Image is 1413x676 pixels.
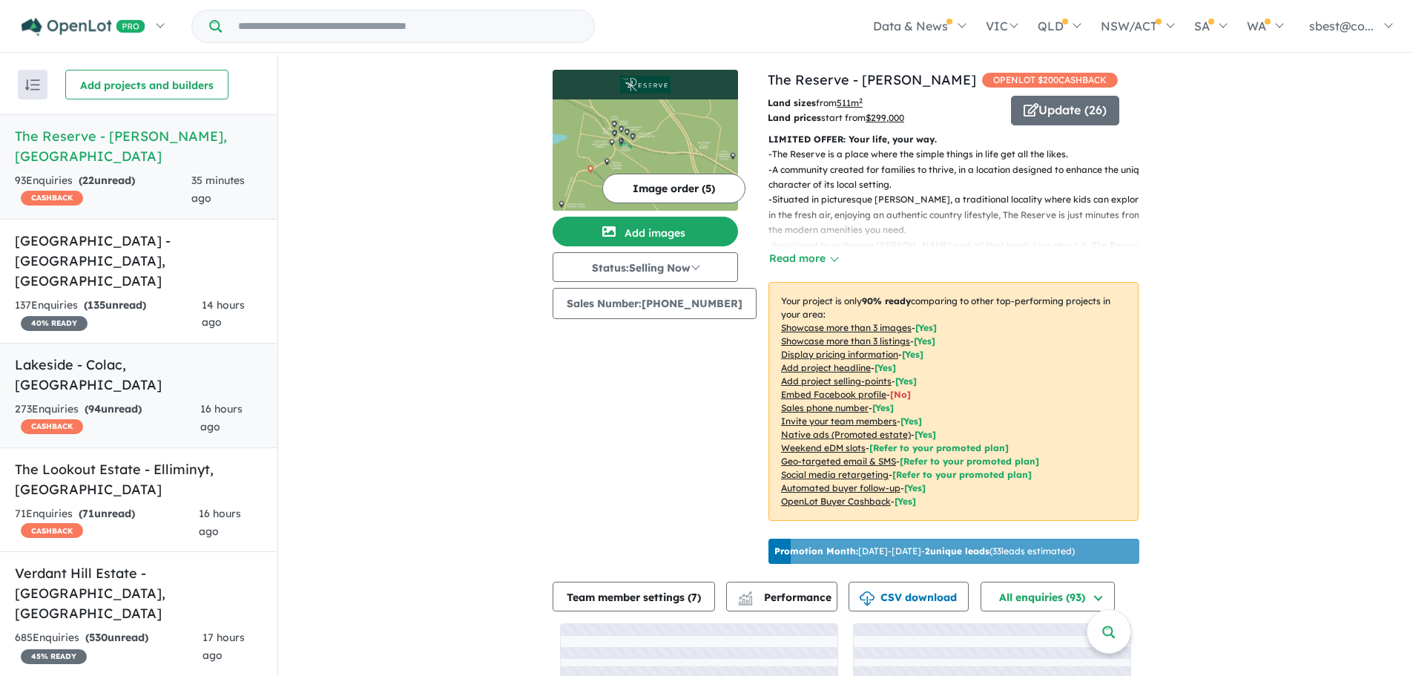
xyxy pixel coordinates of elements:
span: CASHBACK [21,523,83,538]
u: Display pricing information [781,349,898,360]
p: - A community created for families to thrive, in a location designed to enhance the unique charac... [768,163,1150,193]
strong: ( unread) [84,298,146,312]
u: Weekend eDM slots [781,442,866,453]
img: line-chart.svg [739,591,752,600]
span: CASHBACK [21,191,83,206]
b: 90 % ready [862,295,911,306]
p: - Situated in picturesque [PERSON_NAME], a traditional locality where kids can explore in the fre... [768,192,1150,237]
span: [ Yes ] [900,416,922,427]
div: 273 Enquir ies [15,401,200,436]
p: start from [768,111,1000,125]
span: [Refer to your promoted plan] [900,456,1039,467]
span: [ Yes ] [895,375,917,387]
span: [ Yes ] [902,349,923,360]
span: 71 [82,507,94,520]
img: bar-chart.svg [738,596,753,606]
button: All enquiries (93) [981,582,1115,611]
span: [Yes] [915,429,936,440]
img: download icon [860,591,875,606]
b: Promotion Month: [774,545,858,557]
button: Image order (5) [602,174,745,203]
u: 511 m [837,97,863,108]
p: - The Reserve is a place where the simple things in life get all the likes. [768,147,1150,162]
span: sbest@co... [1309,19,1374,33]
b: 2 unique leads [925,545,989,557]
strong: ( unread) [85,402,142,416]
p: - Envisioned to epitomise [PERSON_NAME] and all that locals love about it, The Reserve will be an... [768,238,1150,283]
img: sort.svg [25,79,40,91]
span: 14 hours ago [202,298,245,329]
u: Showcase more than 3 images [781,322,912,333]
div: 137 Enquir ies [15,297,202,332]
span: [ Yes ] [875,362,896,373]
u: $ 299,000 [866,112,904,123]
h5: The Lookout Estate - Elliminyt , [GEOGRAPHIC_DATA] [15,459,263,499]
h5: Lakeside - Colac , [GEOGRAPHIC_DATA] [15,355,263,395]
p: from [768,96,1000,111]
p: Your project is only comparing to other top-performing projects in your area: - - - - - - - - - -... [768,282,1139,521]
strong: ( unread) [79,174,135,187]
h5: [GEOGRAPHIC_DATA] - [GEOGRAPHIC_DATA] , [GEOGRAPHIC_DATA] [15,231,263,291]
a: The Reserve - [PERSON_NAME] [768,71,976,88]
sup: 2 [859,96,863,105]
button: CSV download [849,582,969,611]
span: 94 [88,402,101,416]
p: [DATE] - [DATE] - ( 33 leads estimated) [774,545,1075,558]
b: Land prices [768,112,821,123]
div: 71 Enquir ies [15,505,199,541]
button: Update (26) [1011,96,1119,125]
u: Social media retargeting [781,469,889,480]
span: OPENLOT $ 200 CASHBACK [982,73,1118,88]
span: [ Yes ] [872,402,894,413]
u: Add project headline [781,362,871,373]
img: Openlot PRO Logo White [22,18,145,36]
button: Read more [768,250,838,267]
span: [ Yes ] [915,322,937,333]
button: Team member settings (7) [553,582,715,611]
span: 40 % READY [21,316,88,331]
span: 45 % READY [21,649,87,664]
span: 7 [691,591,697,604]
span: 35 minutes ago [191,174,245,205]
u: Embed Facebook profile [781,389,886,400]
p: LIMITED OFFER: Your life, your way. [768,132,1139,147]
span: 22 [82,174,94,187]
b: Land sizes [768,97,816,108]
div: 93 Enquir ies [15,172,191,208]
u: Showcase more than 3 listings [781,335,910,347]
span: [ No ] [890,389,911,400]
h5: The Reserve - [PERSON_NAME] , [GEOGRAPHIC_DATA] [15,126,263,166]
img: The Reserve - Drouin [553,99,738,211]
button: Status:Selling Now [553,252,738,282]
span: 135 [88,298,105,312]
button: Performance [726,582,837,611]
a: The Reserve - Drouin LogoThe Reserve - Drouin [553,70,738,211]
div: 685 Enquir ies [15,629,202,665]
u: OpenLot Buyer Cashback [781,496,891,507]
span: 16 hours ago [199,507,241,538]
u: Invite your team members [781,416,897,427]
img: The Reserve - Drouin Logo [559,76,732,93]
button: Add projects and builders [65,70,228,99]
u: Native ads (Promoted estate) [781,429,911,440]
span: 17 hours ago [202,631,245,662]
strong: ( unread) [79,507,135,520]
input: Try estate name, suburb, builder or developer [225,10,591,42]
span: CASHBACK [21,419,83,434]
u: Add project selling-points [781,375,892,387]
button: Sales Number:[PHONE_NUMBER] [553,288,757,319]
strong: ( unread) [85,631,148,644]
span: Performance [740,591,831,604]
span: [ Yes ] [914,335,935,347]
span: [Yes] [895,496,916,507]
button: Add images [553,217,738,246]
u: Sales phone number [781,402,869,413]
span: [Yes] [904,482,926,493]
h5: Verdant Hill Estate - [GEOGRAPHIC_DATA] , [GEOGRAPHIC_DATA] [15,563,263,623]
span: 16 hours ago [200,402,243,433]
span: [Refer to your promoted plan] [869,442,1009,453]
u: Automated buyer follow-up [781,482,900,493]
u: Geo-targeted email & SMS [781,456,896,467]
span: 530 [89,631,108,644]
span: [Refer to your promoted plan] [892,469,1032,480]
